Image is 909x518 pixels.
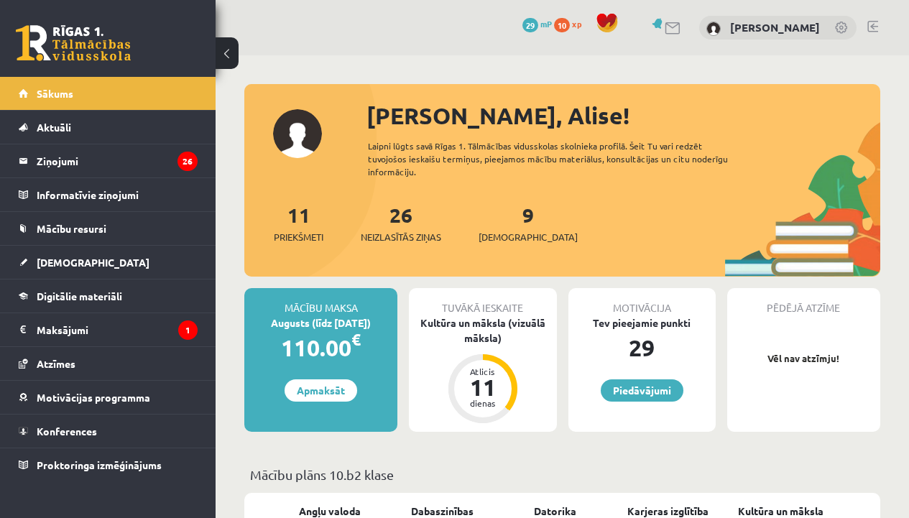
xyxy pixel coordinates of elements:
[37,290,122,302] span: Digitālie materiāli
[479,230,578,244] span: [DEMOGRAPHIC_DATA]
[368,139,749,178] div: Laipni lūgts savā Rīgas 1. Tālmācības vidusskolas skolnieka profilā. Šeit Tu vari redzēt tuvojošo...
[244,288,397,315] div: Mācību maksa
[351,329,361,350] span: €
[37,121,71,134] span: Aktuāli
[19,178,198,211] a: Informatīvie ziņojumi
[461,367,504,376] div: Atlicis
[409,315,556,425] a: Kultūra un māksla (vizuālā māksla) Atlicis 11 dienas
[522,18,552,29] a: 29 mP
[19,144,198,177] a: Ziņojumi26
[37,313,198,346] legend: Maksājumi
[19,111,198,144] a: Aktuāli
[177,152,198,171] i: 26
[37,357,75,370] span: Atzīmes
[554,18,589,29] a: 10 xp
[522,18,538,32] span: 29
[19,448,198,481] a: Proktoringa izmēģinājums
[366,98,880,133] div: [PERSON_NAME], Alise!
[285,379,357,402] a: Apmaksāt
[37,222,106,235] span: Mācību resursi
[727,288,880,315] div: Pēdējā atzīme
[461,376,504,399] div: 11
[568,288,716,315] div: Motivācija
[601,379,683,402] a: Piedāvājumi
[19,313,198,346] a: Maksājumi1
[734,351,873,366] p: Vēl nav atzīmju!
[37,178,198,211] legend: Informatīvie ziņojumi
[250,465,875,484] p: Mācību plāns 10.b2 klase
[568,315,716,330] div: Tev pieejamie punkti
[274,202,323,244] a: 11Priekšmeti
[37,256,149,269] span: [DEMOGRAPHIC_DATA]
[554,18,570,32] span: 10
[37,458,162,471] span: Proktoringa izmēģinājums
[178,320,198,340] i: 1
[37,425,97,438] span: Konferences
[730,20,820,34] a: [PERSON_NAME]
[274,230,323,244] span: Priekšmeti
[461,399,504,407] div: dienas
[244,315,397,330] div: Augusts (līdz [DATE])
[244,330,397,365] div: 110.00
[19,279,198,313] a: Digitālie materiāli
[16,25,131,61] a: Rīgas 1. Tālmācības vidusskola
[19,212,198,245] a: Mācību resursi
[409,288,556,315] div: Tuvākā ieskaite
[19,415,198,448] a: Konferences
[572,18,581,29] span: xp
[409,315,556,346] div: Kultūra un māksla (vizuālā māksla)
[19,381,198,414] a: Motivācijas programma
[19,347,198,380] a: Atzīmes
[361,230,441,244] span: Neizlasītās ziņas
[706,22,721,36] img: Alise Steprāne
[361,202,441,244] a: 26Neizlasītās ziņas
[37,144,198,177] legend: Ziņojumi
[19,77,198,110] a: Sākums
[37,87,73,100] span: Sākums
[37,391,150,404] span: Motivācijas programma
[568,330,716,365] div: 29
[19,246,198,279] a: [DEMOGRAPHIC_DATA]
[479,202,578,244] a: 9[DEMOGRAPHIC_DATA]
[540,18,552,29] span: mP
